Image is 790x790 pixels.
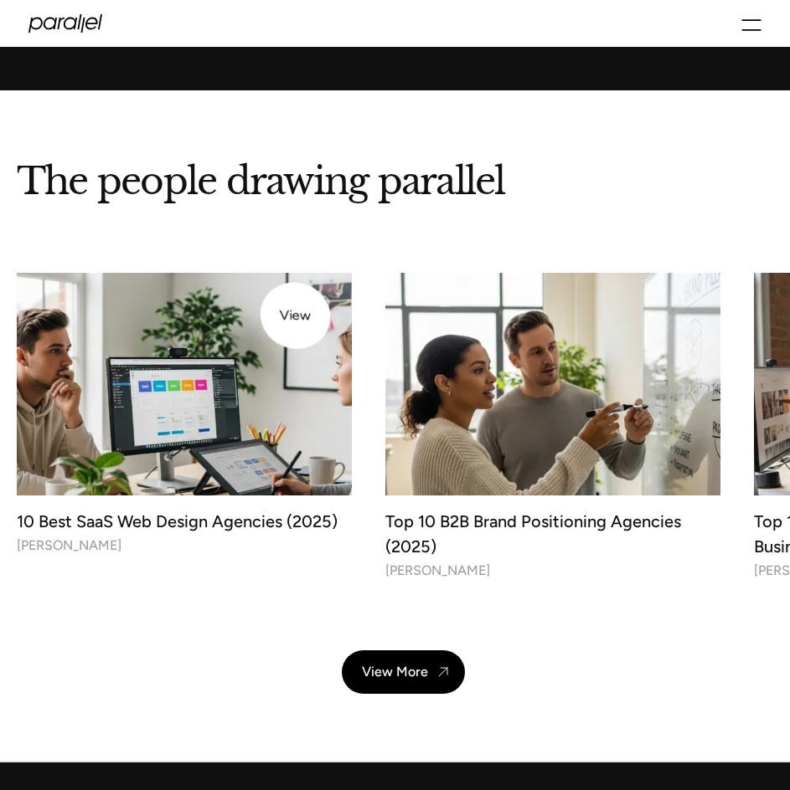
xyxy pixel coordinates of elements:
[385,559,490,583] div: [PERSON_NAME]
[17,273,352,558] a: 10 Best SaaS Web Design Agencies (2025)10 Best SaaS Web Design Agencies (2025)[PERSON_NAME]
[385,509,720,559] div: Top 10 B2B Brand Positioning Agencies (2025)
[17,534,121,558] div: [PERSON_NAME]
[362,664,428,680] div: View More
[741,13,762,33] div: menu
[17,157,504,205] h3: The people drawing parallel
[17,509,352,534] div: 10 Best SaaS Web Design Agencies (2025)
[385,273,720,583] a: Top 10 B2B Brand Positioning Agencies (2025)Top 10 B2B Brand Positioning Agencies (2025)[PERSON_N...
[8,266,360,547] img: 10 Best SaaS Web Design Agencies (2025)
[28,14,104,33] a: home
[385,273,720,541] img: Top 10 B2B Brand Positioning Agencies (2025)
[342,650,465,694] a: View More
